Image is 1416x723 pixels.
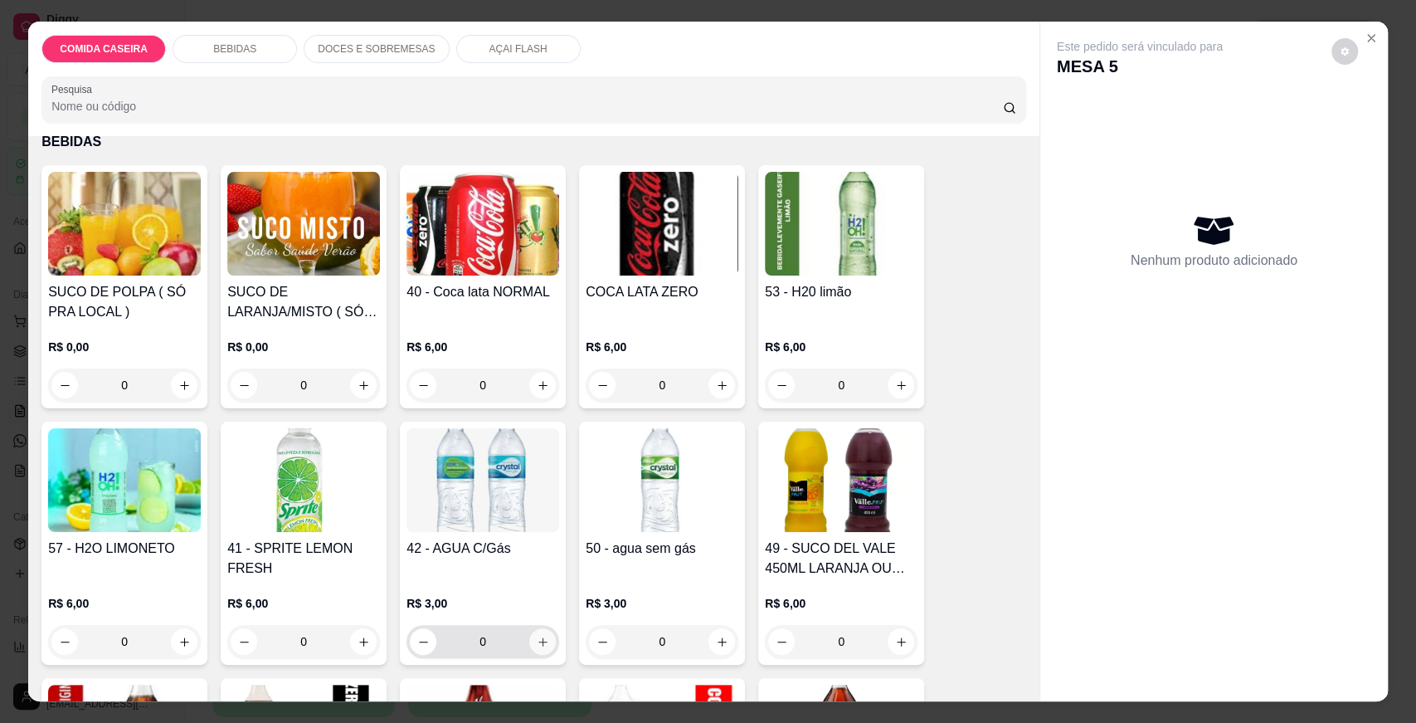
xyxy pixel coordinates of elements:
[227,172,380,276] img: product-image
[406,172,559,276] img: product-image
[51,82,98,96] label: Pesquisa
[589,372,616,398] button: decrease-product-quantity
[708,628,735,655] button: increase-product-quantity
[227,595,380,612] p: R$ 6,00
[51,628,78,655] button: decrease-product-quantity
[48,339,201,355] p: R$ 0,00
[213,42,256,56] p: BEBIDAS
[318,42,435,56] p: DOCES E SOBREMESAS
[48,282,201,322] h4: SUCO DE POLPA ( SÓ PRA LOCAL )
[888,628,914,655] button: increase-product-quantity
[1358,25,1384,51] button: Close
[1057,55,1223,78] p: MESA 5
[765,539,917,579] h4: 49 - SUCO DEL VALE 450ML LARANJA OU UVA
[529,628,556,655] button: increase-product-quantity
[48,172,201,276] img: product-image
[171,628,197,655] button: increase-product-quantity
[489,42,547,56] p: AÇAI FLASH
[406,539,559,559] h4: 42 - AGUA C/Gás
[48,539,201,559] h4: 57 - H2O LIMONETO
[1131,251,1297,271] p: Nenhum produto adicionado
[765,339,917,355] p: R$ 6,00
[48,428,201,532] img: product-image
[227,539,380,579] h4: 41 - SPRITE LEMON FRESH
[410,628,436,655] button: decrease-product-quantity
[60,42,148,56] p: COMIDA CASEIRA
[765,595,917,612] p: R$ 6,00
[708,372,735,398] button: increase-product-quantity
[1331,38,1358,65] button: decrease-product-quantity
[406,339,559,355] p: R$ 6,00
[529,372,556,398] button: increase-product-quantity
[231,628,257,655] button: decrease-product-quantity
[765,172,917,276] img: product-image
[589,628,616,655] button: decrease-product-quantity
[586,339,738,355] p: R$ 6,00
[768,372,795,398] button: decrease-product-quantity
[586,428,738,532] img: product-image
[1057,38,1223,55] p: Este pedido será vinculado para
[406,595,559,612] p: R$ 3,00
[768,628,795,655] button: decrease-product-quantity
[410,372,436,398] button: decrease-product-quantity
[227,339,380,355] p: R$ 0,00
[41,132,1026,152] p: BEBIDAS
[227,428,380,532] img: product-image
[406,282,559,302] h4: 40 - Coca lata NORMAL
[48,595,201,612] p: R$ 6,00
[586,539,738,559] h4: 50 - agua sem gás
[51,98,1003,115] input: Pesquisa
[227,282,380,322] h4: SUCO DE LARANJA/MISTO ( SÓ PRO LOCAL )
[586,172,738,276] img: product-image
[765,428,917,532] img: product-image
[586,282,738,302] h4: COCA LATA ZERO
[888,372,914,398] button: increase-product-quantity
[765,282,917,302] h4: 53 - H20 limão
[350,628,377,655] button: increase-product-quantity
[586,595,738,612] p: R$ 3,00
[406,428,559,532] img: product-image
